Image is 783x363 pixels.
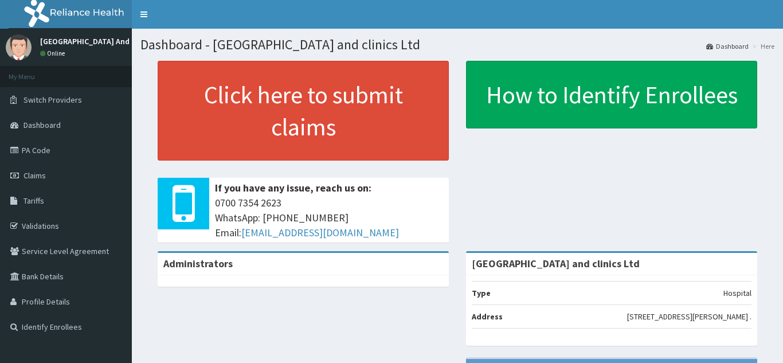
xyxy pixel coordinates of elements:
[750,41,774,51] li: Here
[24,120,61,130] span: Dashboard
[163,257,233,270] b: Administrators
[466,61,757,128] a: How to Identify Enrollees
[158,61,449,161] a: Click here to submit claims
[24,196,44,206] span: Tariffs
[627,311,751,322] p: [STREET_ADDRESS][PERSON_NAME] .
[40,37,155,45] p: [GEOGRAPHIC_DATA] And Clinics
[472,311,503,322] b: Address
[723,287,751,299] p: Hospital
[215,196,443,240] span: 0700 7354 2623 WhatsApp: [PHONE_NUMBER] Email:
[140,37,774,52] h1: Dashboard - [GEOGRAPHIC_DATA] and clinics Ltd
[24,95,82,105] span: Switch Providers
[241,226,399,239] a: [EMAIL_ADDRESS][DOMAIN_NAME]
[472,257,640,270] strong: [GEOGRAPHIC_DATA] and clinics Ltd
[472,288,491,298] b: Type
[706,41,749,51] a: Dashboard
[40,49,68,57] a: Online
[6,34,32,60] img: User Image
[215,181,371,194] b: If you have any issue, reach us on:
[24,170,46,181] span: Claims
